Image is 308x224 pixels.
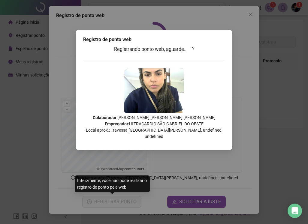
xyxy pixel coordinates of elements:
strong: Colaborador [93,115,116,120]
p: : [PERSON_NAME] [PERSON_NAME] [PERSON_NAME] : ULTRACARDIO SÃO GABRIEL DO OESTE Local aprox.: Trav... [83,115,225,140]
span: loading [188,46,195,52]
img: Z [124,68,184,113]
h3: Registrando ponto web, aguarde... [83,46,225,53]
strong: Empregador [105,121,128,126]
div: Open Intercom Messenger [288,204,302,218]
div: Registro de ponto web [83,36,225,43]
div: Infelizmente, você não pode realizar o registro de ponto pela web [75,175,150,192]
